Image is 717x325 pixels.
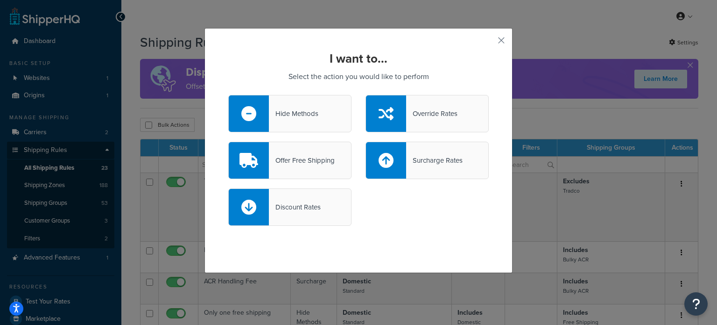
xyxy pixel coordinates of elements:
button: Open Resource Center [684,292,708,316]
div: Offer Free Shipping [269,154,335,167]
div: Surcharge Rates [406,154,463,167]
div: Hide Methods [269,107,318,120]
strong: I want to... [330,50,387,67]
p: Select the action you would like to perform [228,70,489,83]
div: Discount Rates [269,201,321,214]
div: Override Rates [406,107,457,120]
